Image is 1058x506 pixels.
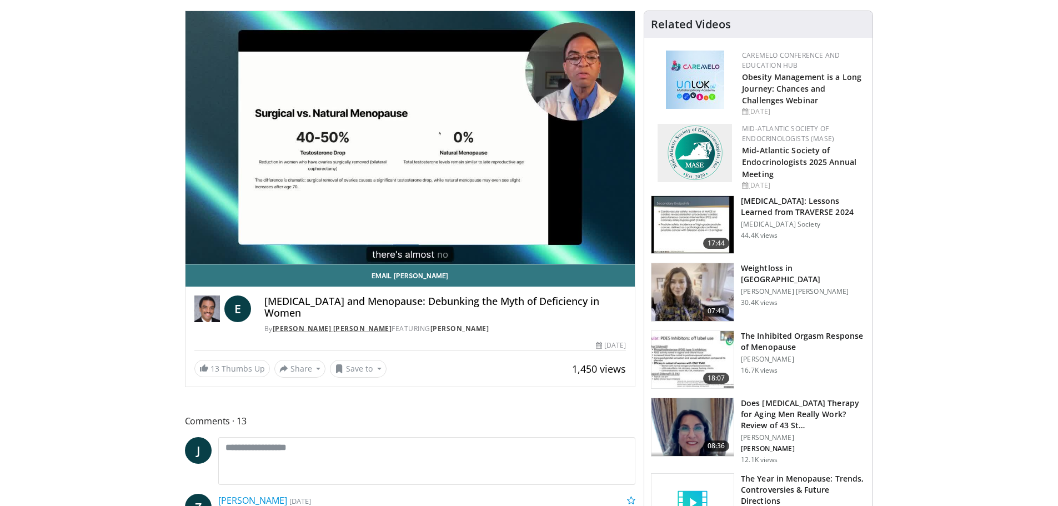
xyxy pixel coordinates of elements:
small: [DATE] [289,496,311,506]
h3: Weightloss in [GEOGRAPHIC_DATA] [741,263,866,285]
p: [PERSON_NAME] [741,433,866,442]
img: Dr. Eldred B. Taylor [194,295,220,322]
h4: Related Videos [651,18,731,31]
p: [PERSON_NAME] [PERSON_NAME] [741,287,866,296]
a: CaReMeLO Conference and Education Hub [742,51,840,70]
a: Mid-Atlantic Society of Endocrinologists (MASE) [742,124,834,143]
div: [DATE] [596,340,626,350]
h3: Does [MEDICAL_DATA] Therapy for Aging Men Really Work? Review of 43 St… [741,398,866,431]
span: 18:07 [703,373,730,384]
div: [DATE] [742,181,864,191]
span: 13 [210,363,219,374]
a: Obesity Management is a Long Journey: Chances and Challenges Webinar [742,72,861,106]
p: [MEDICAL_DATA] Society [741,220,866,229]
a: 17:44 [MEDICAL_DATA]: Lessons Learned from TRAVERSE 2024 [MEDICAL_DATA] Society 44.4K views [651,196,866,254]
p: [PERSON_NAME] [741,355,866,364]
a: [PERSON_NAME] [430,324,489,333]
a: 18:07 The Inhibited Orgasm Response of Menopause [PERSON_NAME] 16.7K views [651,330,866,389]
h4: [MEDICAL_DATA] and Menopause: Debunking the Myth of Deficiency in Women [264,295,626,319]
a: 08:36 Does [MEDICAL_DATA] Therapy for Aging Men Really Work? Review of 43 St… [PERSON_NAME] [PERS... [651,398,866,464]
img: 9983fed1-7565-45be-8934-aef1103ce6e2.150x105_q85_crop-smart_upscale.jpg [651,263,734,321]
img: 1fb63f24-3a49-41d9-af93-8ce49bfb7a73.png.150x105_q85_crop-smart_upscale.png [651,398,734,456]
a: [PERSON_NAME] [PERSON_NAME] [273,324,392,333]
img: 1317c62a-2f0d-4360-bee0-b1bff80fed3c.150x105_q85_crop-smart_upscale.jpg [651,196,734,254]
span: 07:41 [703,305,730,317]
a: Email [PERSON_NAME] [185,264,635,287]
h3: The Inhibited Orgasm Response of Menopause [741,330,866,353]
img: f382488c-070d-4809-84b7-f09b370f5972.png.150x105_q85_autocrop_double_scale_upscale_version-0.2.png [658,124,732,182]
p: 44.4K views [741,231,778,240]
button: Save to [330,360,387,378]
video-js: Video Player [185,11,635,264]
div: [DATE] [742,107,864,117]
a: E [224,295,251,322]
h3: [MEDICAL_DATA]: Lessons Learned from TRAVERSE 2024 [741,196,866,218]
span: 08:36 [703,440,730,452]
img: 45df64a9-a6de-482c-8a90-ada250f7980c.png.150x105_q85_autocrop_double_scale_upscale_version-0.2.jpg [666,51,724,109]
img: 283c0f17-5e2d-42ba-a87c-168d447cdba4.150x105_q85_crop-smart_upscale.jpg [651,331,734,389]
a: 13 Thumbs Up [194,360,270,377]
p: 30.4K views [741,298,778,307]
a: Mid-Atlantic Society of Endocrinologists 2025 Annual Meeting [742,145,856,179]
a: J [185,437,212,464]
p: 16.7K views [741,366,778,375]
a: 07:41 Weightloss in [GEOGRAPHIC_DATA] [PERSON_NAME] [PERSON_NAME] 30.4K views [651,263,866,322]
p: [PERSON_NAME] [741,444,866,453]
span: Comments 13 [185,414,636,428]
p: 12.1K views [741,455,778,464]
span: 1,450 views [572,362,626,375]
button: Share [274,360,326,378]
div: By FEATURING [264,324,626,334]
span: 17:44 [703,238,730,249]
